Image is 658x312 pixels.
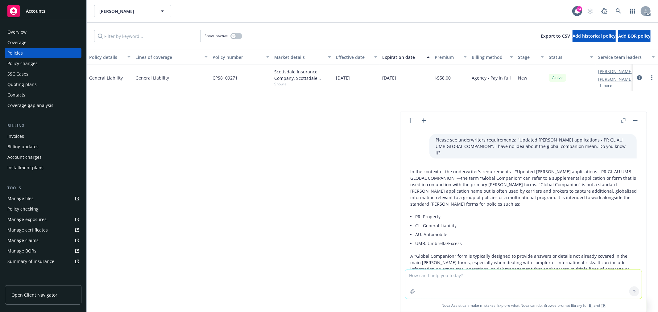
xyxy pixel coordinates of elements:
[415,239,637,248] li: UMB: Umbrella/Excess
[380,50,432,64] button: Expiration date
[7,236,39,245] div: Manage claims
[87,50,133,64] button: Policy details
[7,69,28,79] div: SSC Cases
[598,68,633,75] a: [PERSON_NAME]
[577,6,582,11] div: 24
[5,48,81,58] a: Policies
[5,257,81,266] a: Summary of insurance
[5,163,81,173] a: Installment plans
[7,59,38,68] div: Policy changes
[205,33,228,39] span: Show inactive
[596,50,657,64] button: Service team leaders
[7,194,34,203] div: Manage files
[5,152,81,162] a: Account charges
[636,74,643,81] a: circleInformation
[472,54,506,60] div: Billing method
[135,75,208,81] a: General Liability
[515,50,546,64] button: Stage
[612,5,625,17] a: Search
[584,5,596,17] a: Start snowing
[5,101,81,110] a: Coverage gap analysis
[274,54,324,60] div: Market details
[7,204,39,214] div: Policy checking
[469,50,515,64] button: Billing method
[5,225,81,235] a: Manage certificates
[94,5,171,17] button: [PERSON_NAME]
[618,33,651,39] span: Add BOR policy
[7,48,23,58] div: Policies
[5,279,81,285] div: Analytics hub
[5,123,81,129] div: Billing
[99,8,153,14] span: [PERSON_NAME]
[5,215,81,224] a: Manage exposures
[601,303,606,308] a: TR
[5,69,81,79] a: SSC Cases
[598,54,648,60] div: Service team leaders
[618,30,651,42] button: Add BOR policy
[546,50,596,64] button: Status
[11,292,57,298] span: Open Client Navigator
[573,30,616,42] button: Add historical policy
[518,75,527,81] span: New
[5,185,81,191] div: Tools
[589,303,593,308] a: BI
[5,131,81,141] a: Invoices
[333,50,380,64] button: Effective date
[382,54,423,60] div: Expiration date
[210,50,272,64] button: Policy number
[573,33,616,39] span: Add historical policy
[598,5,610,17] a: Report a Bug
[133,50,210,64] button: Lines of coverage
[89,75,123,81] a: General Liability
[403,299,644,312] span: Nova Assist can make mistakes. Explore what Nova can do: Browse prompt library for and
[26,9,45,14] span: Accounts
[5,27,81,37] a: Overview
[94,30,201,42] input: Filter by keyword...
[135,54,201,60] div: Lines of coverage
[410,168,637,207] p: In the context of the underwriter's requirements—"Updated [PERSON_NAME] applications - PR GL AU U...
[598,76,633,82] a: [PERSON_NAME]
[415,212,637,221] li: PR: Property
[7,38,27,47] div: Coverage
[5,204,81,214] a: Policy checking
[541,33,570,39] span: Export to CSV
[7,131,24,141] div: Invoices
[336,75,350,81] span: [DATE]
[518,54,537,60] div: Stage
[7,90,25,100] div: Contacts
[7,163,43,173] div: Installment plans
[7,142,39,152] div: Billing updates
[7,80,37,89] div: Quoting plans
[5,246,81,256] a: Manage BORs
[435,54,460,60] div: Premium
[5,2,81,20] a: Accounts
[5,236,81,245] a: Manage claims
[274,68,331,81] div: Scottsdale Insurance Company, Scottsdale Insurance Company (Nationwide), Burns & Wilcox
[5,80,81,89] a: Quoting plans
[7,257,54,266] div: Summary of insurance
[213,75,238,81] span: CPS8109271
[5,194,81,203] a: Manage files
[627,5,639,17] a: Switch app
[213,54,263,60] div: Policy number
[7,27,27,37] div: Overview
[7,246,36,256] div: Manage BORs
[5,142,81,152] a: Billing updates
[549,54,586,60] div: Status
[336,54,370,60] div: Effective date
[551,75,564,80] span: Active
[410,253,637,279] p: A "Global Companion" form is typically designed to provide answers or details not already covered...
[435,75,451,81] span: $558.00
[5,90,81,100] a: Contacts
[7,101,53,110] div: Coverage gap analysis
[382,75,396,81] span: [DATE]
[272,50,333,64] button: Market details
[415,230,637,239] li: AU: Automobile
[7,152,42,162] div: Account charges
[89,54,124,60] div: Policy details
[541,30,570,42] button: Export to CSV
[5,38,81,47] a: Coverage
[274,81,331,87] span: Show all
[415,221,637,230] li: GL: General Liability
